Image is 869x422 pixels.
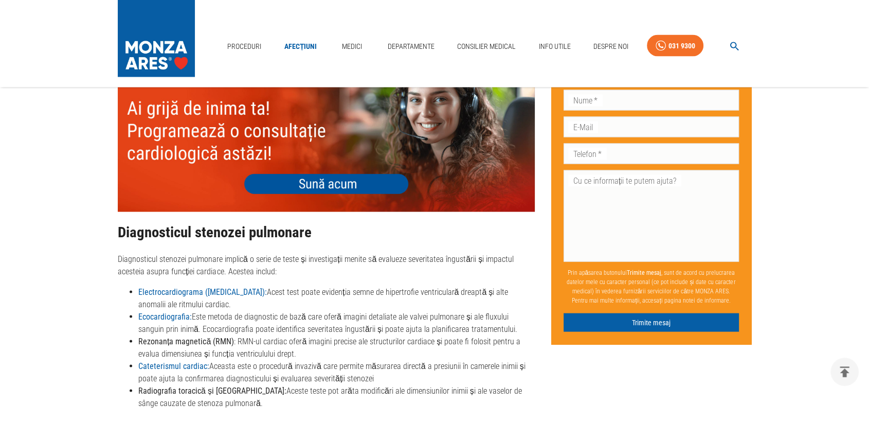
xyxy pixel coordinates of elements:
[118,45,535,212] img: null
[830,358,859,386] button: delete
[138,311,535,336] li: Este metoda de diagnostic de bază care oferă imagini detaliate ale valvei pulmonare și ale fluxul...
[589,36,632,57] a: Despre Noi
[138,286,535,311] li: Acest test poate evidenția semne de hipertrofie ventriculară dreaptă și alte anomalii ale ritmulu...
[453,36,520,57] a: Consilier Medical
[336,36,369,57] a: Medici
[668,40,695,52] div: 031 9300
[627,269,661,276] b: Trimite mesaj
[564,313,739,332] button: Trimite mesaj
[138,287,267,297] a: Electrocardiograma ([MEDICAL_DATA]):
[138,337,234,346] strong: Rezonanța magnetică (RMN)
[138,360,535,385] li: Aceasta este o procedură invazivă care permite măsurarea directă a presiunii în camerele inimii ș...
[138,386,286,396] strong: Radiografia toracică și [GEOGRAPHIC_DATA]:
[564,263,739,309] p: Prin apăsarea butonului , sunt de acord cu prelucrarea datelor mele cu caracter personal (ce pot ...
[118,224,535,241] h2: Diagnosticul stenozei pulmonare
[138,361,209,371] a: Cateterismul cardiac:
[138,312,192,322] a: Ecocardiografia:
[138,385,535,410] li: Aceste teste pot arăta modificări ale dimensiunilor inimii și ale vaselor de sânge cauzate de ste...
[138,336,535,360] li: : RMN-ul cardiac oferă imagini precise ale structurilor cardiace și poate fi folosit pentru a eva...
[223,36,265,57] a: Proceduri
[383,36,438,57] a: Departamente
[534,36,574,57] a: Info Utile
[647,35,703,57] a: 031 9300
[118,253,535,278] p: Diagnosticul stenozei pulmonare implică o serie de teste și investigații menite să evalueze sever...
[280,36,321,57] a: Afecțiuni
